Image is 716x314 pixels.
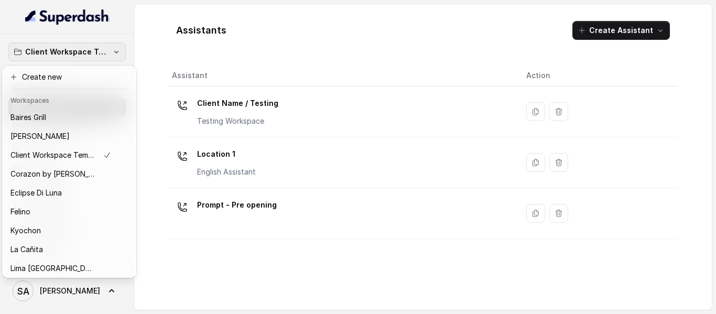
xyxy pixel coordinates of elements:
[10,168,94,180] p: Corazon by [PERSON_NAME]
[10,224,41,237] p: Kyochon
[8,42,126,61] button: Client Workspace Template
[4,91,134,108] header: Workspaces
[10,149,94,161] p: Client Workspace Template
[10,205,30,218] p: Felino
[10,187,62,199] p: Eclipse Di Luna
[10,243,43,256] p: La Cañita
[4,68,134,86] button: Create new
[10,111,46,124] p: Baires Grill
[10,262,94,275] p: Lima [GEOGRAPHIC_DATA]
[10,130,70,143] p: [PERSON_NAME]
[2,66,136,278] div: Client Workspace Template
[25,46,109,58] p: Client Workspace Template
